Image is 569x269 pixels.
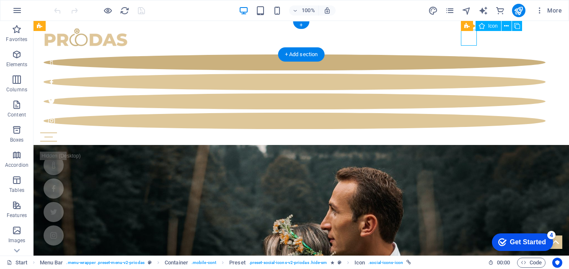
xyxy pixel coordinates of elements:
[302,5,315,16] h6: 100%
[7,258,28,268] a: Click to cancel selection. Double-click to open Pages
[514,6,523,16] i: Publish
[7,212,27,219] p: Features
[40,258,411,268] nav: breadcrumb
[331,260,334,265] i: Element contains an animation
[495,6,505,16] i: Commerce
[6,61,28,68] p: Elements
[517,258,546,268] button: Code
[445,5,455,16] button: pages
[9,187,24,194] p: Tables
[495,5,505,16] button: commerce
[119,5,129,16] button: reload
[445,6,455,16] i: Pages (Ctrl+Alt+S)
[120,6,129,16] i: Reload page
[66,258,144,268] span: . menu-wrapper .preset-menu-v2-priodas
[532,4,565,17] button: More
[503,259,504,266] span: :
[354,258,365,268] span: Click to select. Double-click to edit
[323,7,331,14] i: On resize automatically adjust zoom level to fit chosen device.
[62,2,70,10] div: 4
[478,5,489,16] button: text_generator
[462,6,471,16] i: Navigator
[293,21,309,29] div: +
[338,260,341,265] i: This element is a customizable preset
[7,4,68,22] div: Get Started 4 items remaining, 20% complete
[406,260,411,265] i: This element is linked
[521,258,542,268] span: Code
[249,258,327,268] span: . preset-social-icons-v2-priodas .hide-sm
[8,111,26,118] p: Content
[289,5,319,16] button: 100%
[488,23,498,28] span: Icon
[428,6,438,16] i: Design (Ctrl+Alt+Y)
[428,5,438,16] button: design
[535,6,562,15] span: More
[191,258,216,268] span: . mobile-cont
[6,36,27,43] p: Favorites
[478,6,488,16] i: AI Writer
[488,258,510,268] h6: Session time
[40,258,63,268] span: Click to select. Double-click to edit
[10,137,24,143] p: Boxes
[165,258,188,268] span: Click to select. Double-click to edit
[462,5,472,16] button: navigator
[229,258,246,268] span: Click to select. Double-click to edit
[368,258,403,268] span: . social-icons-icon
[552,258,562,268] button: Usercentrics
[278,47,325,62] div: + Add section
[497,258,510,268] span: 00 00
[148,260,152,265] i: This element is a customizable preset
[25,9,61,17] div: Get Started
[6,86,27,93] p: Columns
[5,162,28,168] p: Accordion
[8,237,26,244] p: Images
[512,4,525,17] button: publish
